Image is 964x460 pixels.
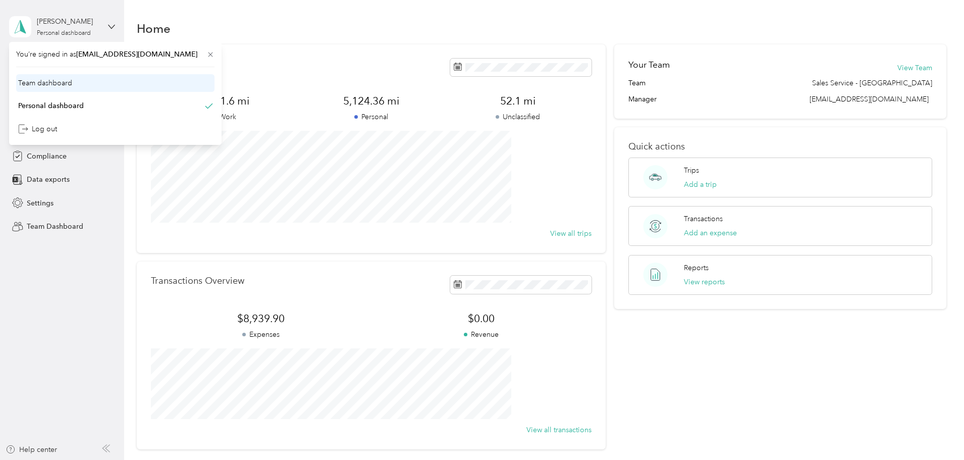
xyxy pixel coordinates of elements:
span: 5,671.6 mi [151,94,298,108]
span: Team Dashboard [27,221,83,232]
button: View reports [684,277,725,287]
div: Personal dashboard [37,30,91,36]
div: Team dashboard [18,78,72,88]
div: Log out [18,124,57,134]
p: Expenses [151,329,371,340]
p: Unclassified [445,112,592,122]
span: You’re signed in as [16,49,215,60]
span: Data exports [27,174,70,185]
button: Help center [6,444,57,455]
span: Manager [628,94,657,105]
p: Revenue [371,329,591,340]
button: Add an expense [684,228,737,238]
span: $0.00 [371,312,591,326]
button: Add a trip [684,179,717,190]
span: $8,939.90 [151,312,371,326]
span: Sales Service - [GEOGRAPHIC_DATA] [812,78,932,88]
div: [PERSON_NAME] [37,16,100,27]
span: 52.1 mi [445,94,592,108]
p: Quick actions [628,141,932,152]
h1: Home [137,23,171,34]
span: [EMAIL_ADDRESS][DOMAIN_NAME] [76,50,197,59]
span: Compliance [27,151,67,162]
p: Transactions Overview [151,276,244,286]
iframe: Everlance-gr Chat Button Frame [907,403,964,460]
button: View all transactions [526,425,592,435]
p: Personal [298,112,445,122]
button: View Team [897,63,932,73]
button: View all trips [550,228,592,239]
p: Work [151,112,298,122]
p: Transactions [684,214,723,224]
span: 5,124.36 mi [298,94,445,108]
div: Personal dashboard [18,100,84,111]
p: Trips [684,165,699,176]
span: Settings [27,198,53,209]
h2: Your Team [628,59,670,71]
p: Reports [684,263,709,273]
span: Team [628,78,646,88]
span: [EMAIL_ADDRESS][DOMAIN_NAME] [810,95,929,104]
